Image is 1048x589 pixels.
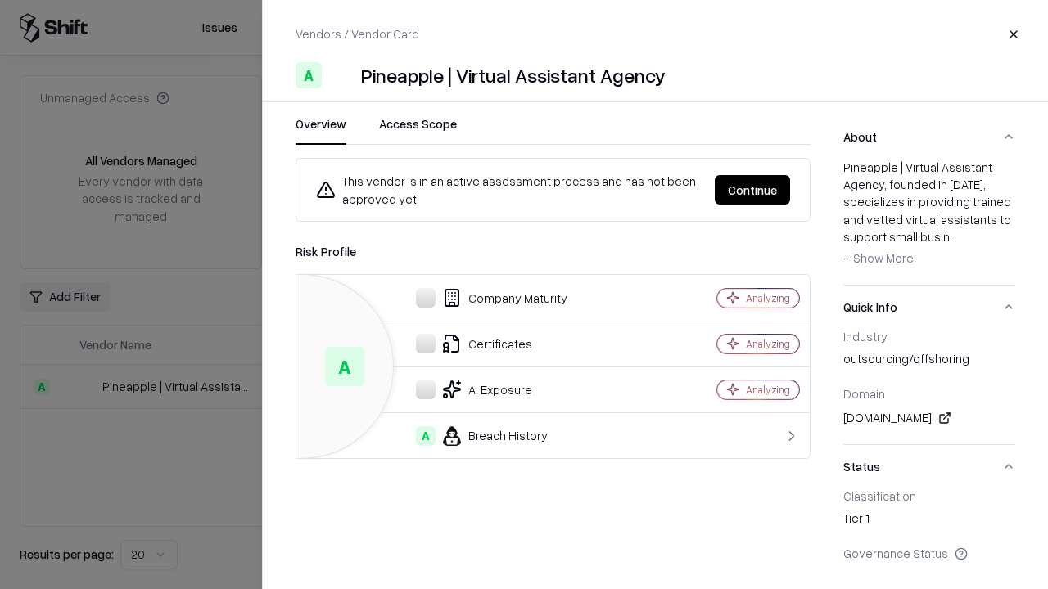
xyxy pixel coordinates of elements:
span: ... [950,229,957,244]
div: Analyzing [746,291,790,305]
div: Pineapple | Virtual Assistant Agency [361,62,666,88]
div: A [296,62,322,88]
div: AI Exposure [309,380,660,399]
div: Classification [843,488,1015,503]
button: Overview [296,115,346,145]
div: Analyzing [746,337,790,351]
div: A [325,347,364,386]
button: Status [843,445,1015,488]
span: + Show More [843,250,914,265]
button: + Show More [843,245,914,272]
div: Pineapple | Virtual Assistant Agency, founded in [DATE], specializes in providing trained and vet... [843,159,1015,272]
button: About [843,115,1015,159]
div: Breach History [309,426,660,446]
button: Quick Info [843,286,1015,329]
div: Domain [843,386,1015,401]
div: Company Maturity [309,288,660,308]
div: A [416,426,436,446]
div: Quick Info [843,329,1015,444]
div: About [843,159,1015,285]
div: outsourcing/offshoring [843,350,1015,373]
div: Certificates [309,334,660,353]
button: Access Scope [379,115,457,145]
p: Vendors / Vendor Card [296,25,419,43]
div: [DOMAIN_NAME] [843,408,1015,428]
button: Continue [715,175,790,205]
div: This vendor is in an active assessment process and has not been approved yet. [316,172,702,208]
img: Pineapple | Virtual Assistant Agency [328,62,355,88]
div: Industry [843,329,1015,344]
div: Risk Profile [296,241,811,261]
div: Governance Status [843,546,1015,560]
div: Tier 1 [843,510,1015,533]
div: Analyzing [746,383,790,397]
